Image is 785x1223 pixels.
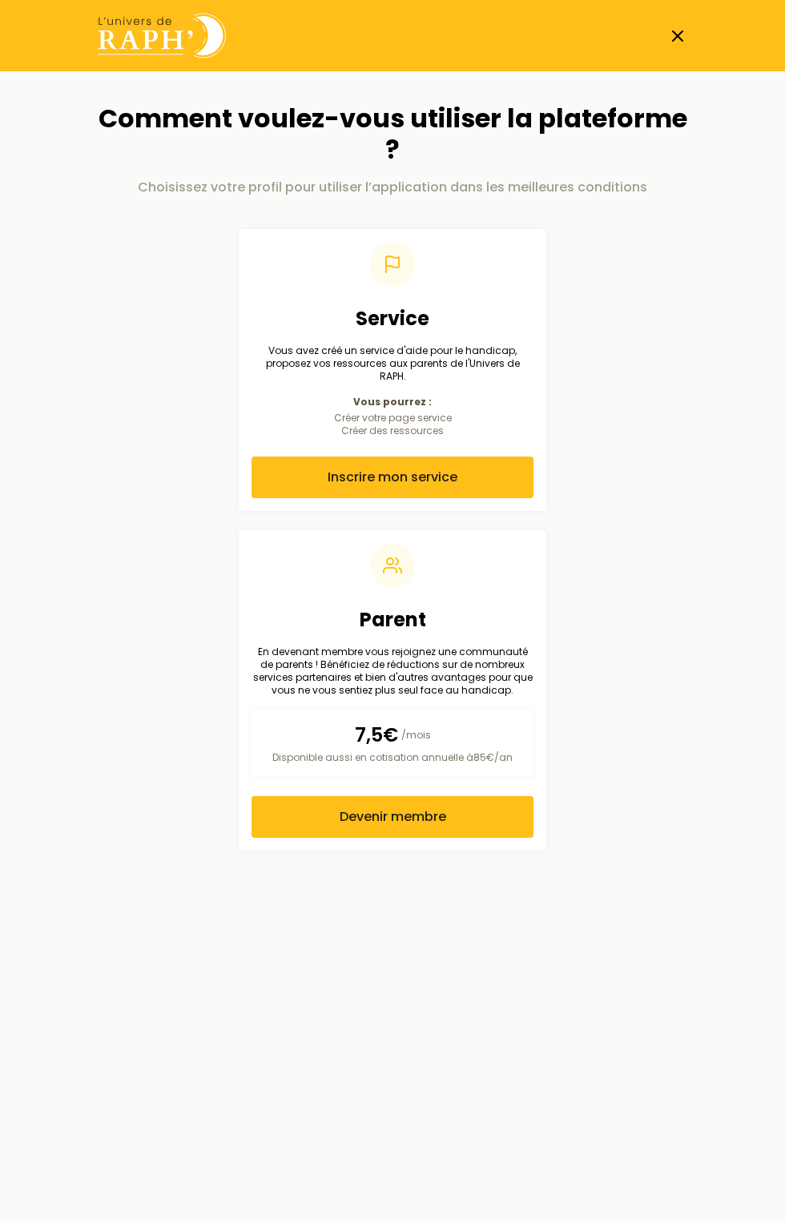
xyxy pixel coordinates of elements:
[239,530,546,851] a: ParentEn devenant membre vous rejoignez une communauté de parents ! Bénéficiez de réductions sur ...
[264,722,521,747] p: /mois
[668,26,687,46] a: Fermer la page
[252,795,533,837] button: Devenir membre
[252,424,533,437] li: Créer des ressources
[252,646,533,697] p: En devenant membre vous rejoignez une communauté de parents ! Bénéficiez de réductions sur de nom...
[252,306,533,332] h2: Service
[264,750,521,763] p: Disponible aussi en cotisation annuelle à 85€ /an
[340,807,446,826] span: Devenir membre
[252,457,533,498] button: Inscrire mon service
[252,607,533,633] h2: Parent
[252,412,533,424] li: Créer votre page service
[239,229,546,511] a: ServiceVous avez créé un service d'aide pour le handicap, proposez vos ressources aux parents de ...
[355,722,398,747] span: 7,5€
[98,103,687,165] h1: Comment voulez-vous utiliser la plateforme ?
[98,178,687,197] p: Choisissez votre profil pour utiliser l’application dans les meilleures conditions
[328,468,457,487] span: Inscrire mon service
[252,396,533,408] p: Vous pourrez :
[98,13,226,58] img: Univers de Raph logo
[252,344,533,383] p: Vous avez créé un service d'aide pour le handicap, proposez vos ressources aux parents de l'Unive...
